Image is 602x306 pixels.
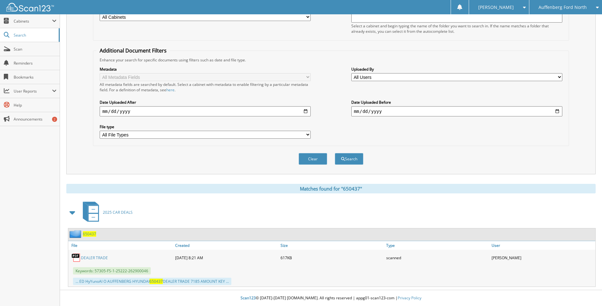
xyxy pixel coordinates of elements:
legend: Additional Document Filters [96,47,170,54]
label: File type [100,124,311,129]
div: [PERSON_NAME] [490,251,595,264]
div: scanned [385,251,490,264]
label: Date Uploaded Before [351,100,562,105]
input: end [351,106,562,116]
label: Uploaded By [351,66,562,72]
div: Matches found for "650437" [66,184,596,193]
div: [DATE] 8:21 AM [174,251,279,264]
a: Type [385,241,490,250]
span: Scan [14,46,56,52]
a: Size [279,241,384,250]
span: Bookmarks [14,74,56,80]
span: Keywords: 57305-FS-1-25222-262900046 [73,267,151,275]
span: Reminders [14,60,56,66]
button: Clear [299,153,327,165]
div: 617KB [279,251,384,264]
img: PDF.png [71,253,81,262]
label: Metadata [100,66,311,72]
a: File [68,241,174,250]
span: User Reports [14,88,52,94]
div: 2 [52,117,57,122]
img: folder2.png [69,230,83,238]
span: Cabinets [14,18,52,24]
span: 650437 [149,279,163,284]
div: Select a cabinet and begin typing the name of the folder you want to search in. If the name match... [351,23,562,34]
input: start [100,106,311,116]
div: © [DATE]-[DATE] [DOMAIN_NAME]. All rights reserved | appg01-scan123-com | [60,290,602,306]
span: [PERSON_NAME] [478,5,514,9]
div: ... ED HyYunoAl O AUFFENBERG HYUNDAI DEALER TRADE 7185 AMOUNT KEY ... [73,278,231,285]
a: Created [174,241,279,250]
span: Search [14,32,56,38]
span: Announcements [14,116,56,122]
a: here [166,87,175,93]
a: 650437 [83,231,96,237]
a: 2025 CAR DEALS [79,200,133,225]
span: Auffenberg Ford North [539,5,587,9]
div: Enhance your search for specific documents using filters such as date and file type. [96,57,565,63]
a: User [490,241,595,250]
a: DEALER TRADE [81,255,108,261]
iframe: Chat Widget [570,275,602,306]
span: Scan123 [241,295,256,301]
div: All metadata fields are searched by default. Select a cabinet with metadata to enable filtering b... [100,82,311,93]
button: Search [335,153,363,165]
a: Privacy Policy [398,295,421,301]
span: 2025 CAR DEALS [103,210,133,215]
img: scan123-logo-white.svg [6,3,54,11]
label: Date Uploaded After [100,100,311,105]
span: Help [14,102,56,108]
